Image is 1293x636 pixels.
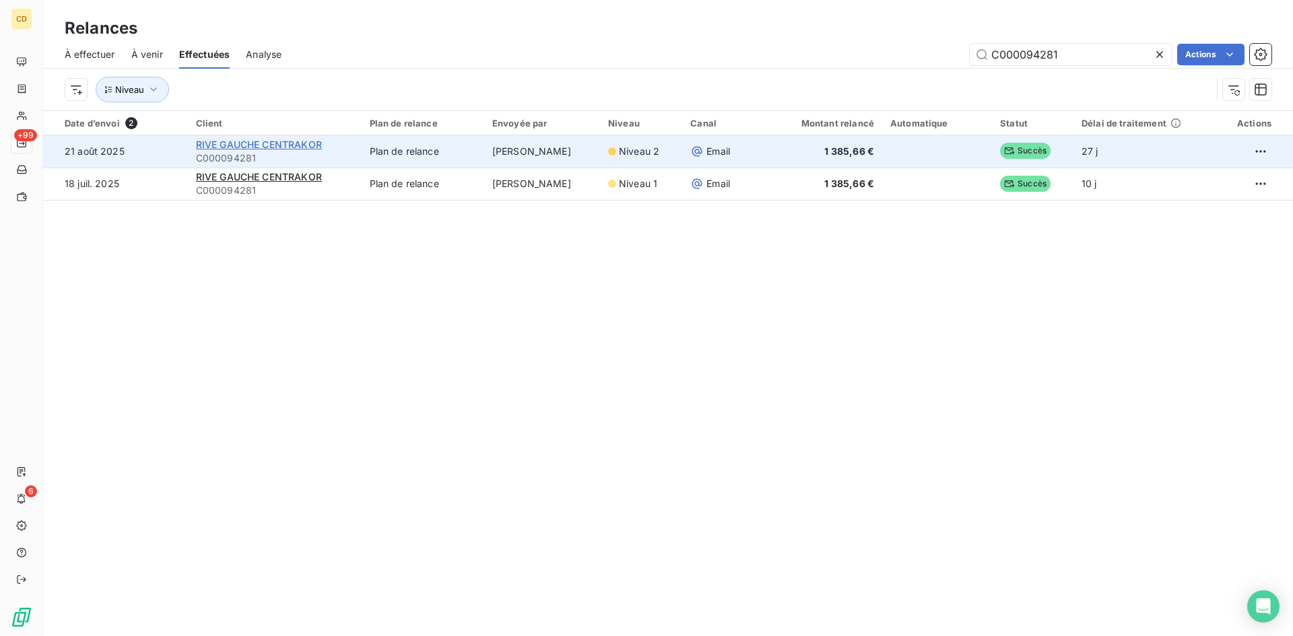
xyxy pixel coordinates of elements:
span: C000094281 [196,151,354,165]
div: CD [11,8,32,30]
span: Niveau 2 [619,145,659,158]
div: Actions [1223,118,1271,129]
span: Niveau [115,84,144,95]
td: 21 août 2025 [43,135,188,168]
button: Actions [1177,44,1245,65]
span: Email [706,145,730,158]
td: Plan de relance [362,135,484,168]
span: Niveau 1 [619,177,657,190]
h3: Relances [65,16,137,40]
button: Niveau [96,77,169,102]
span: RIVE GAUCHE CENTRAKOR [196,139,322,150]
span: Email [706,177,730,190]
div: Canal [690,118,745,129]
div: Niveau [608,118,674,129]
div: Plan de relance [370,118,476,129]
span: 1 385,66 € [824,178,874,189]
td: [PERSON_NAME] [484,135,600,168]
span: Client [196,118,223,129]
span: À venir [131,48,163,61]
span: C000094281 [196,184,354,197]
td: Plan de relance [362,168,484,200]
span: 1 385,66 € [824,145,874,157]
span: Délai de traitement [1082,118,1166,129]
div: Envoyée par [492,118,592,129]
span: +99 [14,129,37,141]
div: Date d’envoi [65,117,180,129]
div: Statut [1000,118,1065,129]
span: Analyse [246,48,281,61]
span: RIVE GAUCHE CENTRAKOR [196,171,322,182]
span: À effectuer [65,48,115,61]
span: 6 [25,485,37,497]
div: Open Intercom Messenger [1247,590,1280,623]
span: Succès [1000,143,1051,159]
span: Effectuées [179,48,230,61]
td: 27 j [1073,135,1215,168]
td: [PERSON_NAME] [484,168,600,200]
td: 10 j [1073,168,1215,200]
div: Automatique [890,118,984,129]
span: Succès [1000,176,1051,192]
input: Rechercher [970,44,1172,65]
td: 18 juil. 2025 [43,168,188,200]
span: 2 [125,117,137,129]
div: Montant relancé [762,118,874,129]
img: Logo LeanPay [11,606,32,628]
